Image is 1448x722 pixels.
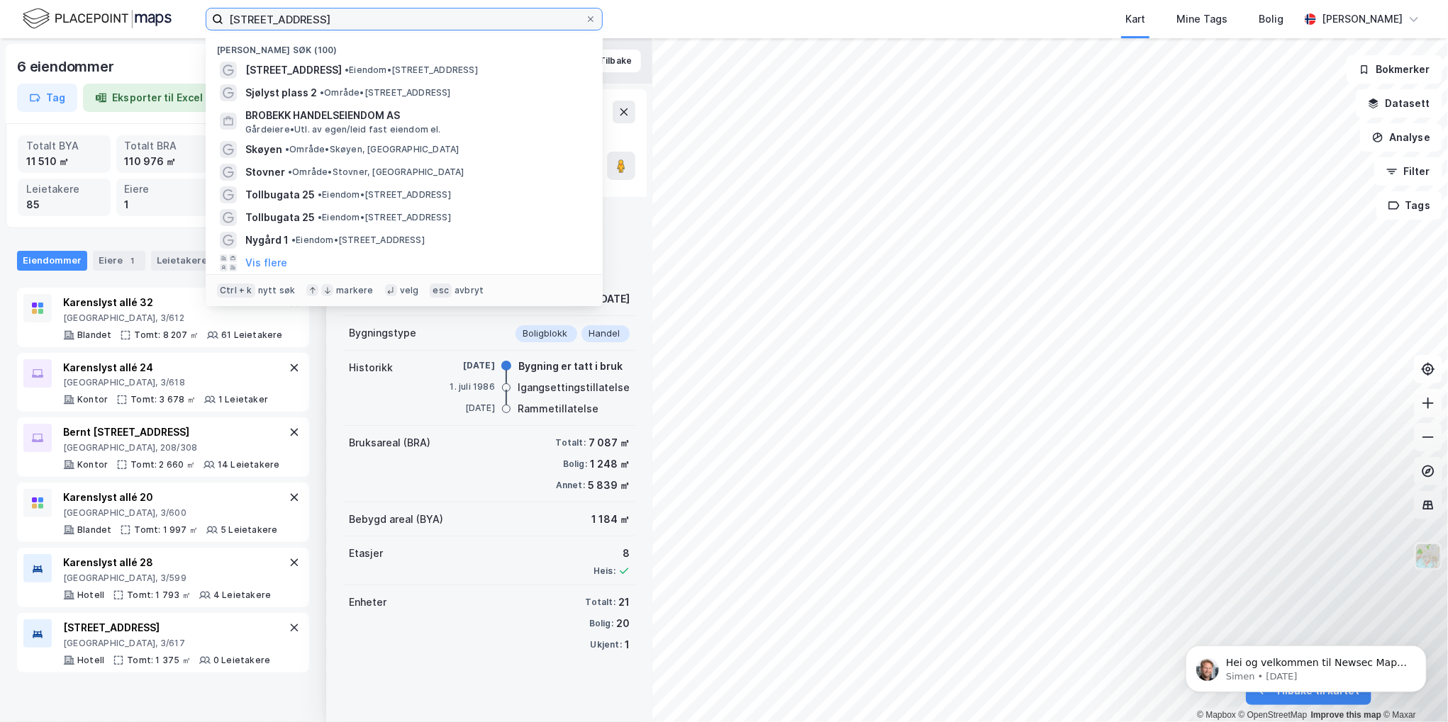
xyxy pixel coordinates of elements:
[288,167,464,178] span: Område • Stovner, [GEOGRAPHIC_DATA]
[245,232,289,249] span: Nygård 1
[455,285,484,296] div: avbryt
[63,377,268,388] div: [GEOGRAPHIC_DATA], 3/618
[245,164,285,181] span: Stovner
[125,181,201,197] div: Eiere
[591,639,622,650] div: Ukjent:
[438,380,495,393] div: 1. juli 1986
[1259,11,1283,28] div: Bolig
[285,144,460,155] span: Område • Skøyen, [GEOGRAPHIC_DATA]
[218,394,268,405] div: 1 Leietaker
[349,545,383,562] div: Etasjer
[245,254,287,271] button: Vis flere
[127,655,191,666] div: Tomt: 1 375 ㎡
[588,477,630,494] div: 5 839 ㎡
[1125,11,1145,28] div: Kart
[518,358,623,375] div: Bygning er tatt i bruk
[1311,710,1381,720] a: Improve this map
[320,87,324,98] span: •
[586,597,616,608] div: Totalt:
[1164,616,1448,715] iframe: Intercom notifications message
[563,458,587,470] div: Bolig:
[63,507,277,519] div: [GEOGRAPHIC_DATA], 3/600
[77,590,104,601] div: Hotell
[336,285,373,296] div: markere
[63,442,279,453] div: [GEOGRAPHIC_DATA], 208/308
[589,618,613,629] div: Bolig:
[291,235,425,246] span: Eiendom • [STREET_ADDRESS]
[134,524,198,536] div: Tomt: 1 997 ㎡
[518,379,630,396] div: Igangsettingstillatelse
[245,107,586,124] span: BROBEKK HANDELSEIENDOM AS
[93,251,145,271] div: Eiere
[63,424,279,441] div: Bernt [STREET_ADDRESS]
[77,394,108,405] div: Kontor
[518,400,598,417] div: Rammetillatelse
[1415,543,1442,570] img: Z
[223,9,585,30] input: Søk på adresse, matrikkel, gårdeiere, leietakere eller personer
[1239,710,1308,720] a: OpenStreetMap
[206,33,603,59] div: [PERSON_NAME] søk (100)
[26,138,102,154] div: Totalt BYA
[221,524,277,536] div: 5 Leietakere
[594,565,616,577] div: Heis:
[218,459,280,470] div: 14 Leietakere
[438,402,495,414] div: [DATE]
[589,434,630,451] div: 7 087 ㎡
[400,285,419,296] div: velg
[125,138,201,154] div: Totalt BRA
[1347,55,1442,84] button: Bokmerker
[63,312,283,324] div: [GEOGRAPHIC_DATA], 3/612
[430,283,452,298] div: esc
[127,590,191,601] div: Tomt: 1 793 ㎡
[1376,191,1442,220] button: Tags
[318,212,322,222] span: •
[63,489,277,506] div: Karenslyst allé 20
[258,285,296,296] div: nytt søk
[26,197,102,213] div: 85
[63,554,271,571] div: Karenslyst allé 28
[318,189,322,200] span: •
[345,64,478,76] span: Eiendom • [STREET_ADDRESS]
[349,594,386,611] div: Enheter
[345,64,349,75] span: •
[26,181,102,197] div: Leietakere
[288,167,292,177] span: •
[349,434,430,451] div: Bruksareal (BRA)
[1197,710,1236,720] a: Mapbox
[130,459,195,470] div: Tomt: 2 660 ㎡
[556,437,586,449] div: Totalt:
[320,87,451,98] span: Område • [STREET_ADDRESS]
[83,84,215,112] button: Eksporter til Excel
[130,394,196,405] div: Tomt: 3 678 ㎡
[221,329,283,341] div: 61 Leietakere
[1360,123,1442,152] button: Analyse
[596,291,630,308] div: [DATE]
[318,212,451,223] span: Eiendom • [STREET_ADDRESS]
[63,619,270,636] div: [STREET_ADDRESS]
[213,590,271,601] div: 4 Leietakere
[245,62,342,79] span: [STREET_ADDRESS]
[125,154,201,169] div: 110 976 ㎡
[1356,89,1442,118] button: Datasett
[26,154,102,169] div: 11 510 ㎡
[438,359,495,372] div: [DATE]
[77,329,111,341] div: Blandet
[291,235,296,245] span: •
[625,636,630,653] div: 1
[17,55,117,78] div: 6 eiendommer
[245,141,282,158] span: Skøyen
[590,50,641,72] button: Tilbake
[23,6,172,31] img: logo.f888ab2527a4732fd821a326f86c7f29.svg
[63,638,270,649] div: [GEOGRAPHIC_DATA], 3/617
[591,511,630,528] div: 1 184 ㎡
[134,329,199,341] div: Tomt: 8 207 ㎡
[77,655,104,666] div: Hotell
[285,144,289,154] span: •
[217,283,255,298] div: Ctrl + k
[1176,11,1227,28] div: Mine Tags
[17,251,87,271] div: Eiendommer
[594,545,630,562] div: 8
